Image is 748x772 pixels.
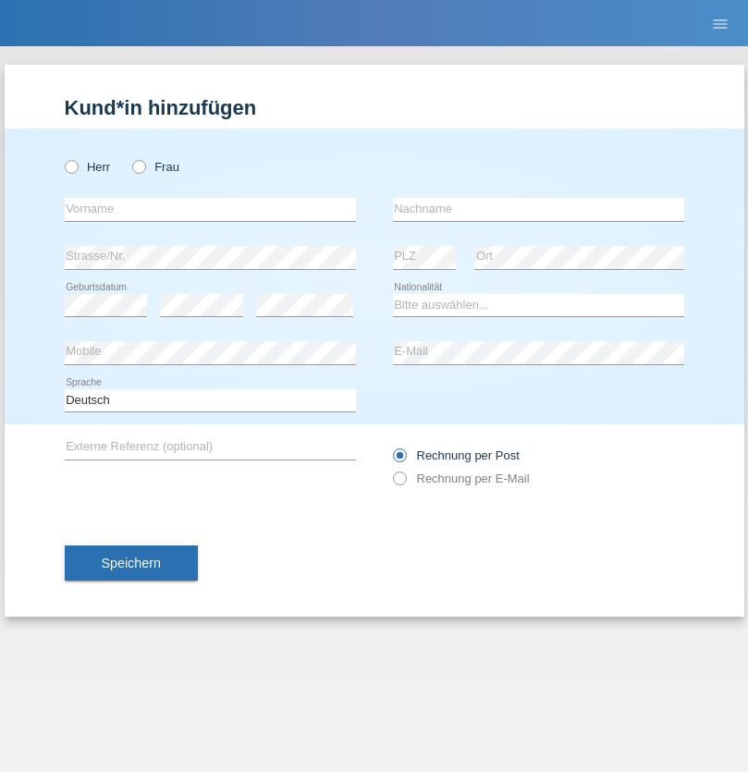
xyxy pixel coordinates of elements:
label: Herr [65,160,111,174]
span: Speichern [102,556,161,570]
input: Herr [65,160,77,172]
button: Speichern [65,545,198,581]
input: Rechnung per Post [393,448,405,472]
input: Rechnung per E-Mail [393,472,405,495]
input: Frau [132,160,144,172]
h1: Kund*in hinzufügen [65,96,684,119]
label: Rechnung per Post [393,448,520,462]
i: menu [711,15,730,33]
label: Frau [132,160,179,174]
a: menu [702,18,739,29]
label: Rechnung per E-Mail [393,472,530,485]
